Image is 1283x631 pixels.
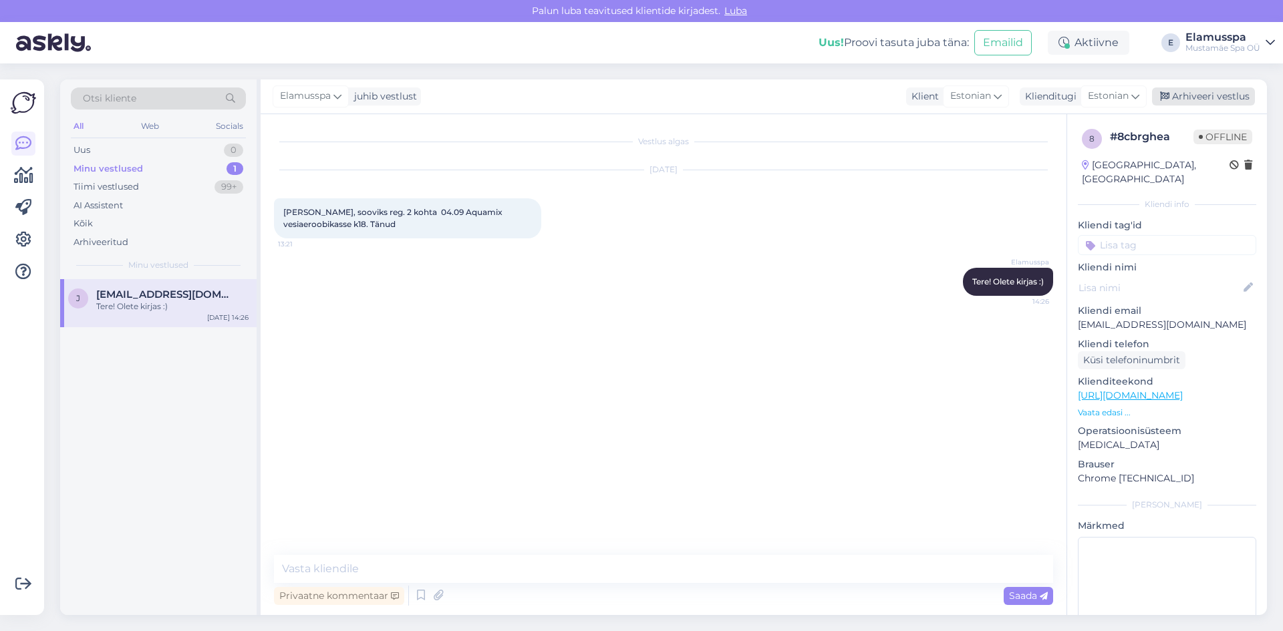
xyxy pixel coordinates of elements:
[1078,337,1256,351] p: Kliendi telefon
[74,236,128,249] div: Arhiveeritud
[999,296,1049,306] span: 14:26
[1078,304,1256,318] p: Kliendi email
[1078,407,1256,419] p: Vaata edasi ...
[1078,499,1256,511] div: [PERSON_NAME]
[74,199,123,212] div: AI Assistent
[972,276,1044,286] span: Tere! Olete kirjas :)
[1185,32,1260,43] div: Elamusspa
[1078,424,1256,438] p: Operatsioonisüsteem
[278,239,328,249] span: 13:21
[1088,89,1129,103] span: Estonian
[207,312,249,323] div: [DATE] 14:26
[213,118,246,135] div: Socials
[71,118,86,135] div: All
[1079,280,1241,295] input: Lisa nimi
[74,180,139,194] div: Tiimi vestlused
[128,259,188,271] span: Minu vestlused
[138,118,162,135] div: Web
[349,89,417,103] div: juhib vestlust
[1078,457,1256,471] p: Brauser
[1152,87,1255,106] div: Arhiveeri vestlus
[274,136,1053,148] div: Vestlus algas
[96,288,235,300] span: janakuusik@gmail.com
[950,89,991,103] span: Estonian
[1048,31,1129,55] div: Aktiivne
[1089,134,1095,144] span: 8
[283,207,505,229] span: [PERSON_NAME], sooviks reg. 2 kohta 04.09 Aquamix vesiaeroobikasse k18. Tänud
[1078,471,1256,485] p: Chrome [TECHNICAL_ID]
[1078,318,1256,332] p: [EMAIL_ADDRESS][DOMAIN_NAME]
[274,164,1053,176] div: [DATE]
[227,162,243,176] div: 1
[1078,260,1256,274] p: Kliendi nimi
[1020,89,1077,103] div: Klienditugi
[11,90,36,116] img: Askly Logo
[906,89,939,103] div: Klient
[274,587,404,605] div: Privaatne kommentaar
[83,91,136,106] span: Otsi kliente
[74,144,90,157] div: Uus
[1078,375,1256,389] p: Klienditeekond
[76,293,80,303] span: j
[1009,590,1048,602] span: Saada
[74,162,143,176] div: Minu vestlused
[215,180,243,194] div: 99+
[819,36,844,49] b: Uus!
[999,257,1049,267] span: Elamusspa
[224,144,243,157] div: 0
[280,89,331,103] span: Elamusspa
[1110,129,1193,145] div: # 8cbrghea
[1185,32,1275,53] a: ElamusspaMustamäe Spa OÜ
[1193,130,1252,144] span: Offline
[1161,33,1180,52] div: E
[96,300,249,312] div: Tere! Olete kirjas :)
[720,5,751,17] span: Luba
[1078,389,1183,401] a: [URL][DOMAIN_NAME]
[1078,218,1256,232] p: Kliendi tag'id
[819,35,969,51] div: Proovi tasuta juba täna:
[1078,351,1185,369] div: Küsi telefoninumbrit
[1082,158,1230,186] div: [GEOGRAPHIC_DATA], [GEOGRAPHIC_DATA]
[1078,519,1256,533] p: Märkmed
[1185,43,1260,53] div: Mustamäe Spa OÜ
[1078,198,1256,210] div: Kliendi info
[1078,235,1256,255] input: Lisa tag
[1078,438,1256,452] p: [MEDICAL_DATA]
[74,217,93,230] div: Kõik
[974,30,1032,55] button: Emailid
